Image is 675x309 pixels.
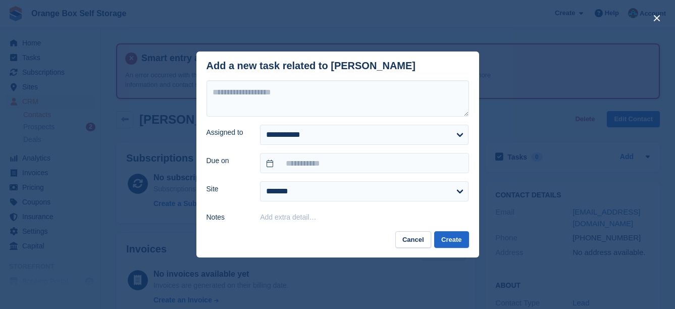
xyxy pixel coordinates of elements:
[649,10,665,26] button: close
[206,60,416,72] div: Add a new task related to [PERSON_NAME]
[260,213,316,221] button: Add extra detail…
[206,156,248,166] label: Due on
[206,127,248,138] label: Assigned to
[206,184,248,194] label: Site
[206,212,248,223] label: Notes
[434,231,469,248] button: Create
[395,231,431,248] button: Cancel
